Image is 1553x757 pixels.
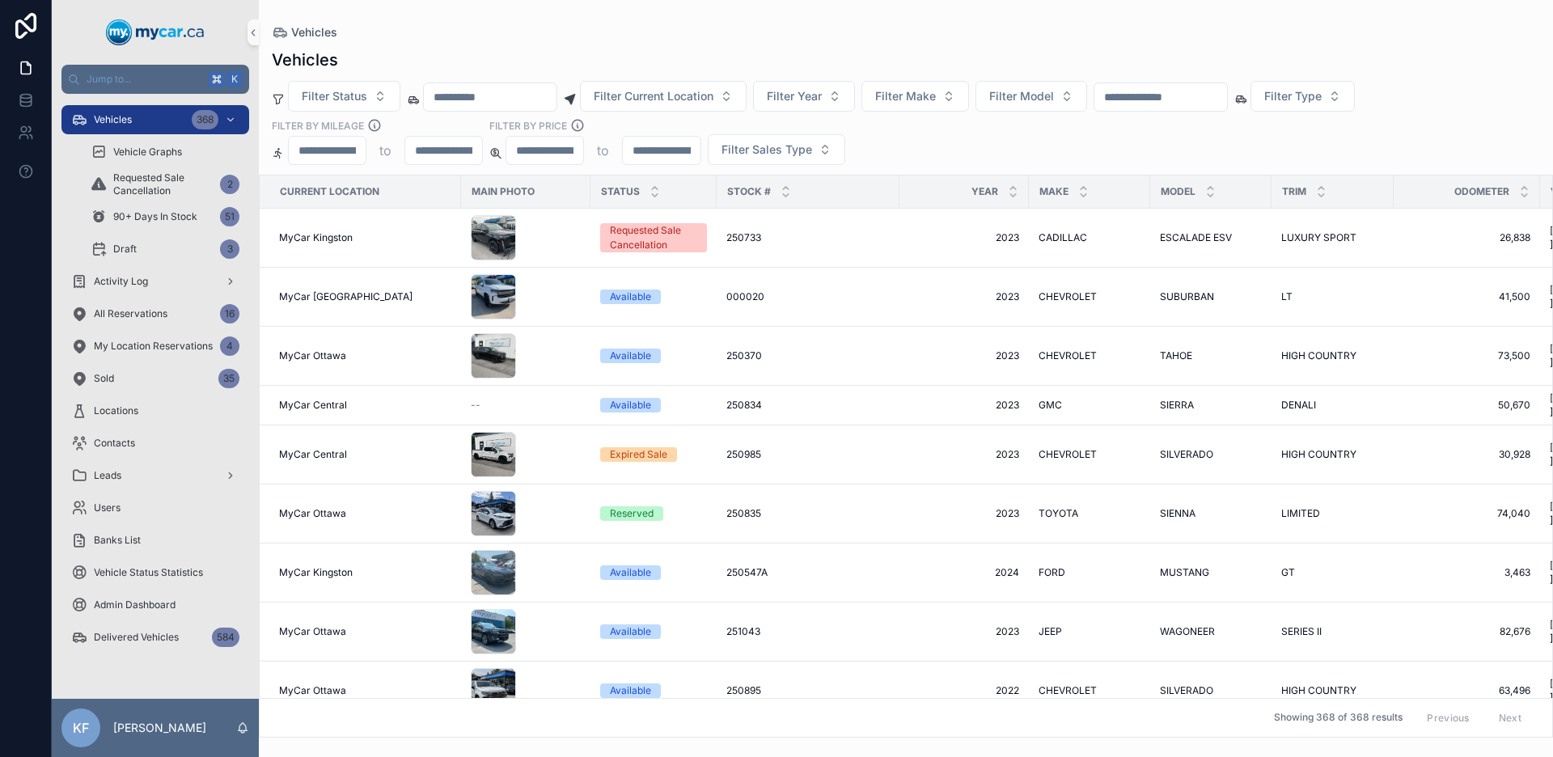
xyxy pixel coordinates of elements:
a: Expired Sale [600,447,707,462]
span: -- [471,399,480,412]
a: Available [600,624,707,639]
span: CHEVROLET [1039,684,1097,697]
a: 250985 [726,448,890,461]
a: Leads [61,461,249,490]
a: Users [61,493,249,522]
div: Available [610,290,651,304]
span: Filter Make [875,88,936,104]
a: Admin Dashboard [61,590,249,620]
span: Status [601,185,640,198]
span: 63,496 [1403,684,1530,697]
span: MyCar Kingston [279,231,353,244]
a: CHEVROLET [1039,290,1140,303]
span: 74,040 [1403,507,1530,520]
button: Select Button [861,81,969,112]
button: Select Button [580,81,747,112]
div: Available [610,683,651,698]
span: Draft [113,243,137,256]
span: Model [1161,185,1195,198]
span: DENALI [1281,399,1316,412]
span: 2023 [909,349,1019,362]
span: 2023 [909,625,1019,638]
a: 250733 [726,231,890,244]
a: 26,838 [1403,231,1530,244]
a: LIMITED [1281,507,1384,520]
a: DENALI [1281,399,1384,412]
a: MyCar Ottawa [279,684,451,697]
span: CHEVROLET [1039,349,1097,362]
span: LT [1281,290,1293,303]
button: Select Button [708,134,845,165]
span: 250835 [726,507,761,520]
span: MyCar Ottawa [279,625,346,638]
span: CHEVROLET [1039,448,1097,461]
a: FORD [1039,566,1140,579]
span: 82,676 [1403,625,1530,638]
span: MUSTANG [1160,566,1209,579]
a: ESCALADE ESV [1160,231,1262,244]
button: Select Button [975,81,1087,112]
a: Available [600,683,707,698]
span: 30,928 [1403,448,1530,461]
span: SILVERADO [1160,684,1213,697]
a: Vehicles368 [61,105,249,134]
span: 2023 [909,231,1019,244]
a: CHEVROLET [1039,448,1140,461]
a: Available [600,349,707,363]
a: 250834 [726,399,890,412]
p: [PERSON_NAME] [113,720,206,736]
span: Requested Sale Cancellation [113,171,214,197]
span: Delivered Vehicles [94,631,179,644]
div: Expired Sale [610,447,667,462]
a: HIGH COUNTRY [1281,448,1384,461]
a: GMC [1039,399,1140,412]
a: My Location Reservations4 [61,332,249,361]
div: 3 [220,239,239,259]
span: Filter Year [767,88,822,104]
span: 90+ Days In Stock [113,210,197,223]
p: to [597,141,609,160]
a: 2023 [909,448,1019,461]
span: Locations [94,404,138,417]
span: 3,463 [1403,566,1530,579]
span: SILVERADO [1160,448,1213,461]
a: MyCar Ottawa [279,625,451,638]
a: SILVERADO [1160,448,1262,461]
a: JEEP [1039,625,1140,638]
a: 2023 [909,290,1019,303]
label: Filter By Mileage [272,118,364,133]
a: Sold35 [61,364,249,393]
span: LUXURY SPORT [1281,231,1356,244]
span: Vehicle Status Statistics [94,566,203,579]
span: SUBURBAN [1160,290,1214,303]
a: Activity Log [61,267,249,296]
p: to [379,141,391,160]
a: 41,500 [1403,290,1530,303]
span: 250547A [726,566,768,579]
span: MyCar Central [279,448,347,461]
span: ESCALADE ESV [1160,231,1232,244]
div: 51 [220,207,239,226]
a: GT [1281,566,1384,579]
span: Vehicles [94,113,132,126]
span: SIERRA [1160,399,1194,412]
a: 2023 [909,507,1019,520]
span: Odometer [1454,185,1509,198]
span: GT [1281,566,1295,579]
a: Contacts [61,429,249,458]
div: 584 [212,628,239,647]
button: Select Button [1250,81,1355,112]
a: 250895 [726,684,890,697]
span: TAHOE [1160,349,1192,362]
span: Filter Sales Type [721,142,812,158]
div: 368 [192,110,218,129]
a: TAHOE [1160,349,1262,362]
span: 250370 [726,349,762,362]
label: FILTER BY PRICE [489,118,567,133]
a: WAGONEER [1160,625,1262,638]
span: Sold [94,372,114,385]
a: MyCar Ottawa [279,507,451,520]
span: Filter Model [989,88,1054,104]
